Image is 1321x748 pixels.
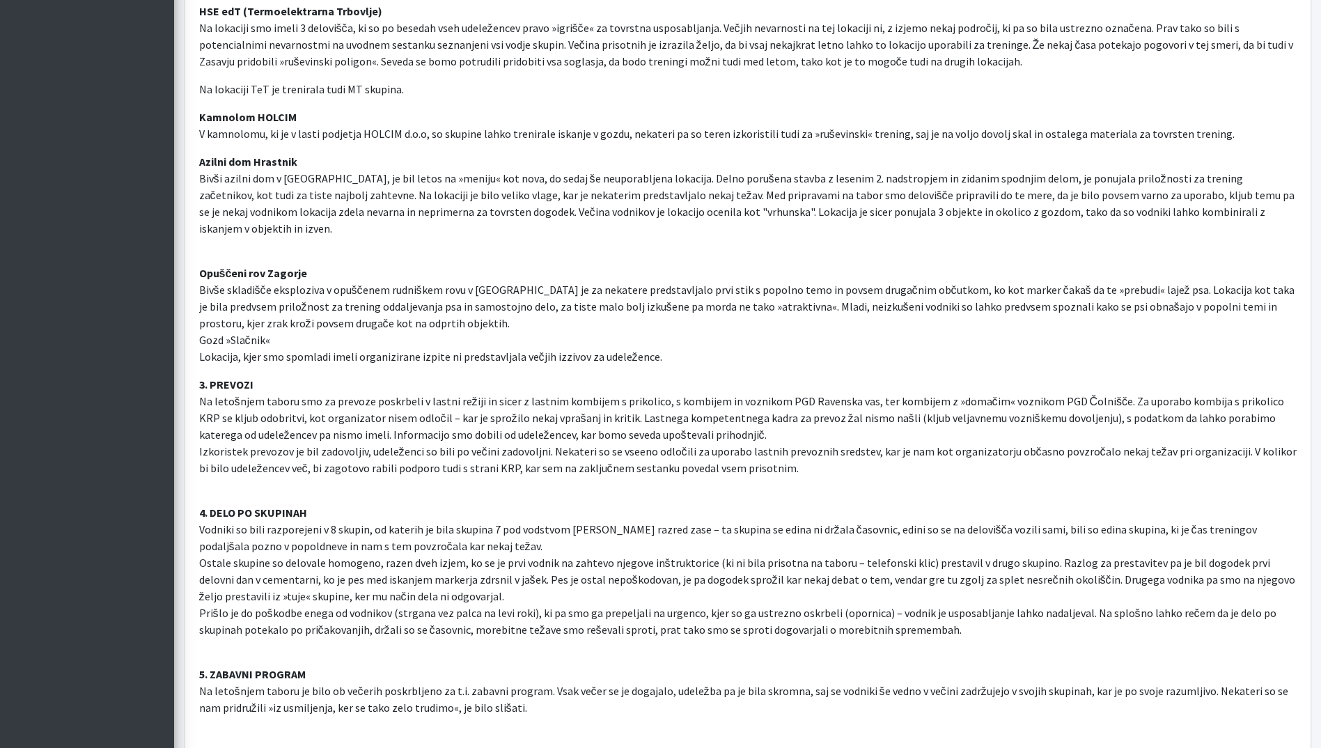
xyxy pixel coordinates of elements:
[199,506,307,520] strong: 4. DELO PO SKUPINAH
[199,155,297,169] strong: Azilni dom Hrastnik
[199,153,1297,237] p: Bivši azilni dom v [GEOGRAPHIC_DATA], je bil letos na »meniju« kot nova, do sedaj še neuporabljen...
[199,110,297,124] strong: Kamnolom HOLCIM
[199,81,1297,98] p: Na lokaciji TeT je trenirala tudi MT skupina.
[199,649,1297,716] p: Na letošnjem taboru je bilo ob večerih poskrbljeno za t.i. zabavni program. Vsak večer se je doga...
[199,667,306,681] strong: 5. ZABAVNI PROGRAM
[199,4,382,18] strong: HSE edT (Termoelektrarna Trbovlje)
[199,266,308,280] strong: Opuščeni rov Zagorje
[199,248,1297,365] p: Bivše skladišče eksploziva v opuščenem rudniškem rovu v [GEOGRAPHIC_DATA] je za nekatere predstav...
[199,488,1297,638] p: Vodniki so bili razporejeni v 8 skupin, od katerih je bila skupina 7 pod vodstvom [PERSON_NAME] r...
[199,109,1297,142] p: V kamnolomu, ki je v lasti podjetja HOLCIM d.o.o, so skupine lahko trenirale iskanje v gozdu, nek...
[199,377,253,391] strong: 3. PREVOZI
[199,376,1297,476] p: Na letošnjem taboru smo za prevoze poskrbeli v lastni režiji in sicer z lastnim kombijem s prikol...
[199,3,1297,70] p: Na lokaciji smo imeli 3 delovišča, ki so po besedah vseh udeležencev pravo »igrišče« za tovrstna ...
